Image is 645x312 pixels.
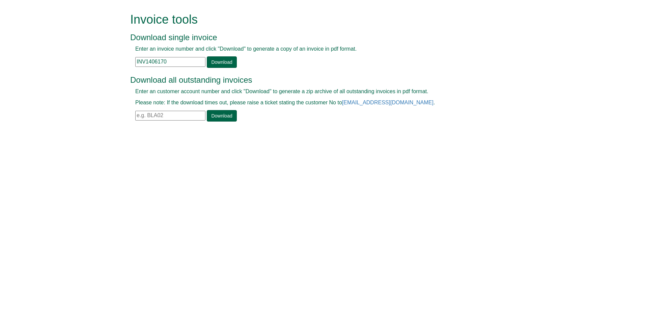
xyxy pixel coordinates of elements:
input: e.g. BLA02 [135,111,205,121]
input: e.g. INV1234 [135,57,205,67]
h3: Download single invoice [130,33,500,42]
p: Please note: If the download times out, please raise a ticket stating the customer No to . [135,99,495,107]
p: Enter an invoice number and click "Download" to generate a copy of an invoice in pdf format. [135,45,495,53]
a: Download [207,110,236,122]
a: Download [207,56,236,68]
p: Enter an customer account number and click "Download" to generate a zip archive of all outstandin... [135,88,495,96]
h1: Invoice tools [130,13,500,26]
a: [EMAIL_ADDRESS][DOMAIN_NAME] [342,100,433,105]
h3: Download all outstanding invoices [130,76,500,84]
